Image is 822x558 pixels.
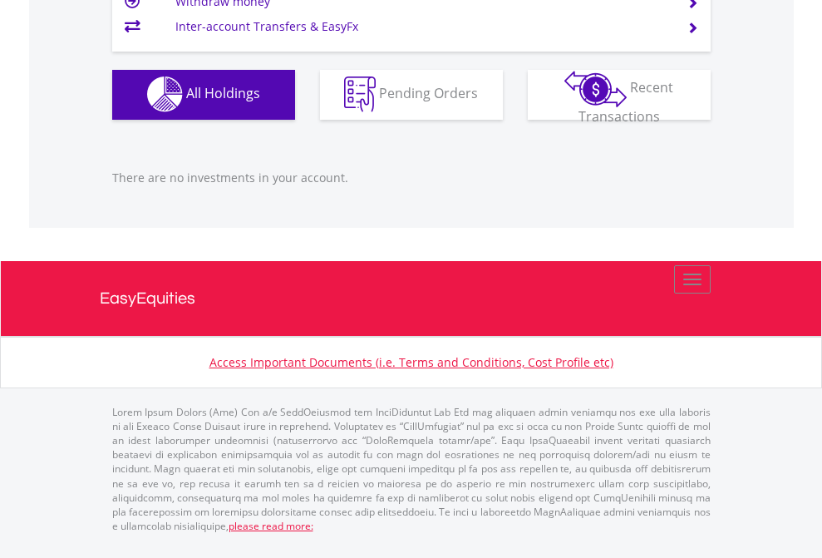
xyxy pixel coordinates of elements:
p: Lorem Ipsum Dolors (Ame) Con a/e SeddOeiusmod tem InciDiduntut Lab Etd mag aliquaen admin veniamq... [112,405,711,533]
img: transactions-zar-wht.png [564,71,627,107]
span: Pending Orders [379,84,478,102]
a: Access Important Documents (i.e. Terms and Conditions, Cost Profile etc) [209,354,613,370]
a: EasyEquities [100,261,723,336]
button: Recent Transactions [528,70,711,120]
td: Inter-account Transfers & EasyFx [175,14,667,39]
span: Recent Transactions [578,78,674,126]
p: There are no investments in your account. [112,170,711,186]
span: All Holdings [186,84,260,102]
button: Pending Orders [320,70,503,120]
img: holdings-wht.png [147,77,183,112]
a: please read more: [229,519,313,533]
img: pending_instructions-wht.png [344,77,376,112]
button: All Holdings [112,70,295,120]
